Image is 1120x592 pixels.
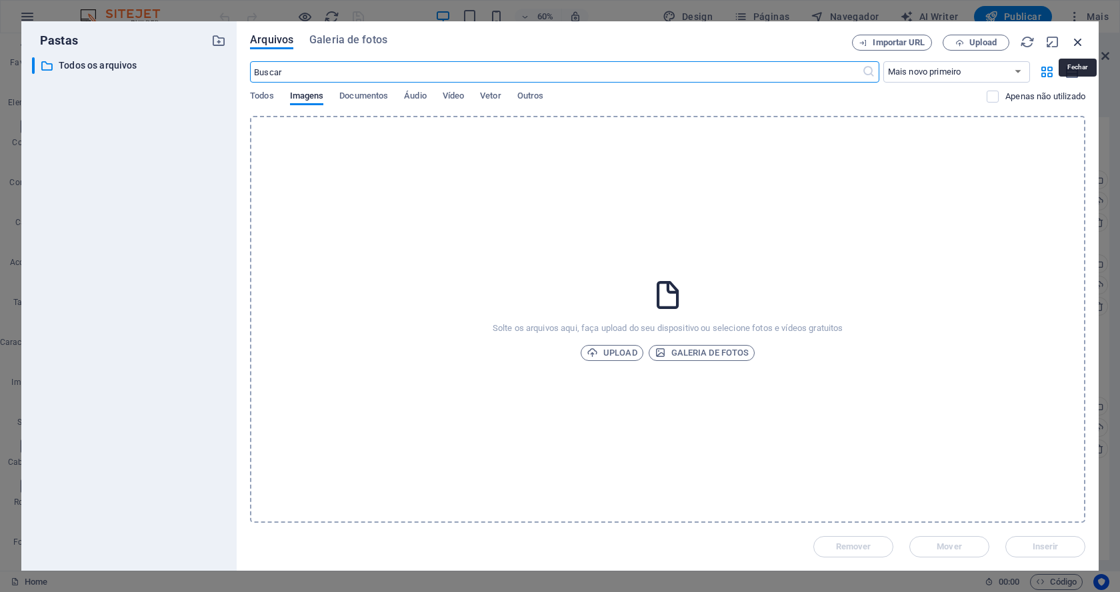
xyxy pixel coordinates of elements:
[211,33,226,48] i: Criar nova pasta
[873,39,925,47] span: Importar URL
[587,345,637,361] span: Upload
[250,61,861,83] input: Buscar
[32,57,35,74] div: ​
[1045,35,1060,49] i: Minimizar
[290,88,324,107] span: Imagens
[1020,35,1035,49] i: Recarregar
[443,88,464,107] span: Vídeo
[655,345,749,361] span: Galeria de fotos
[852,35,932,51] button: Importar URL
[480,88,501,107] span: Vetor
[404,88,426,107] span: Áudio
[581,345,643,361] button: Upload
[32,32,78,49] p: Pastas
[1005,91,1085,103] p: Exibe apenas arquivos que não estão em uso no website. Os arquivos adicionados durante esta sessã...
[649,345,755,361] button: Galeria de fotos
[339,88,388,107] span: Documentos
[943,35,1009,51] button: Upload
[969,39,997,47] span: Upload
[493,322,843,334] p: Solte os arquivos aqui, faça upload do seu dispositivo ou selecione fotos e vídeos gratuitos
[309,32,387,48] span: Galeria de fotos
[250,88,273,107] span: Todos
[517,88,544,107] span: Outros
[250,32,293,48] span: Arquivos
[59,58,201,73] p: Todos os arquivos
